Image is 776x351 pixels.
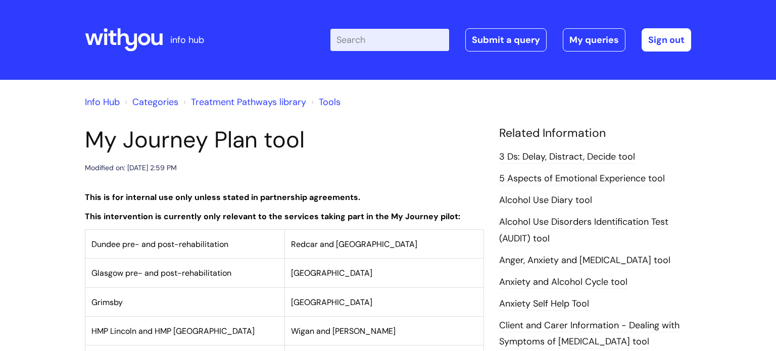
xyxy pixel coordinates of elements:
span: Grimsby [91,297,123,308]
strong: This is for internal use only unless stated in partnership agreements. [85,192,360,203]
p: info hub [170,32,204,48]
a: Submit a query [465,28,547,52]
h4: Related Information [499,126,691,140]
div: Modified on: [DATE] 2:59 PM [85,162,177,174]
h1: My Journey Plan tool [85,126,484,154]
a: My queries [563,28,625,52]
a: Client and Carer Information - Dealing with Symptoms of [MEDICAL_DATA] tool [499,319,680,348]
span: Redcar and [GEOGRAPHIC_DATA] [291,239,417,249]
a: 5 Aspects of Emotional Experience tool [499,172,665,185]
a: Anxiety Self Help Tool [499,297,589,311]
a: Alcohol Use Disorders Identification Test (AUDIT) tool [499,216,668,245]
strong: This intervention is currently only relevant to the services taking part in the My Journey pilot: [85,211,460,222]
li: Solution home [122,94,178,110]
li: Tools [309,94,341,110]
div: | - [330,28,691,52]
a: Tools [319,96,341,108]
input: Search [330,29,449,51]
span: [GEOGRAPHIC_DATA] [291,268,372,278]
li: Treatment Pathways library [181,94,306,110]
a: Treatment Pathways library [191,96,306,108]
span: Glasgow pre- and post-rehabilitation [91,268,231,278]
a: Anxiety and Alcohol Cycle tool [499,276,627,289]
span: HMP Lincoln and HMP [GEOGRAPHIC_DATA] [91,326,255,336]
span: Wigan and [PERSON_NAME] [291,326,396,336]
a: Sign out [642,28,691,52]
span: Dundee pre- and post-rehabilitation [91,239,228,249]
a: Categories [132,96,178,108]
a: 3 Ds: Delay, Distract, Decide tool [499,151,635,164]
a: Alcohol Use Diary tool [499,194,592,207]
a: Anger, Anxiety and [MEDICAL_DATA] tool [499,254,670,267]
span: [GEOGRAPHIC_DATA] [291,297,372,308]
a: Info Hub [85,96,120,108]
